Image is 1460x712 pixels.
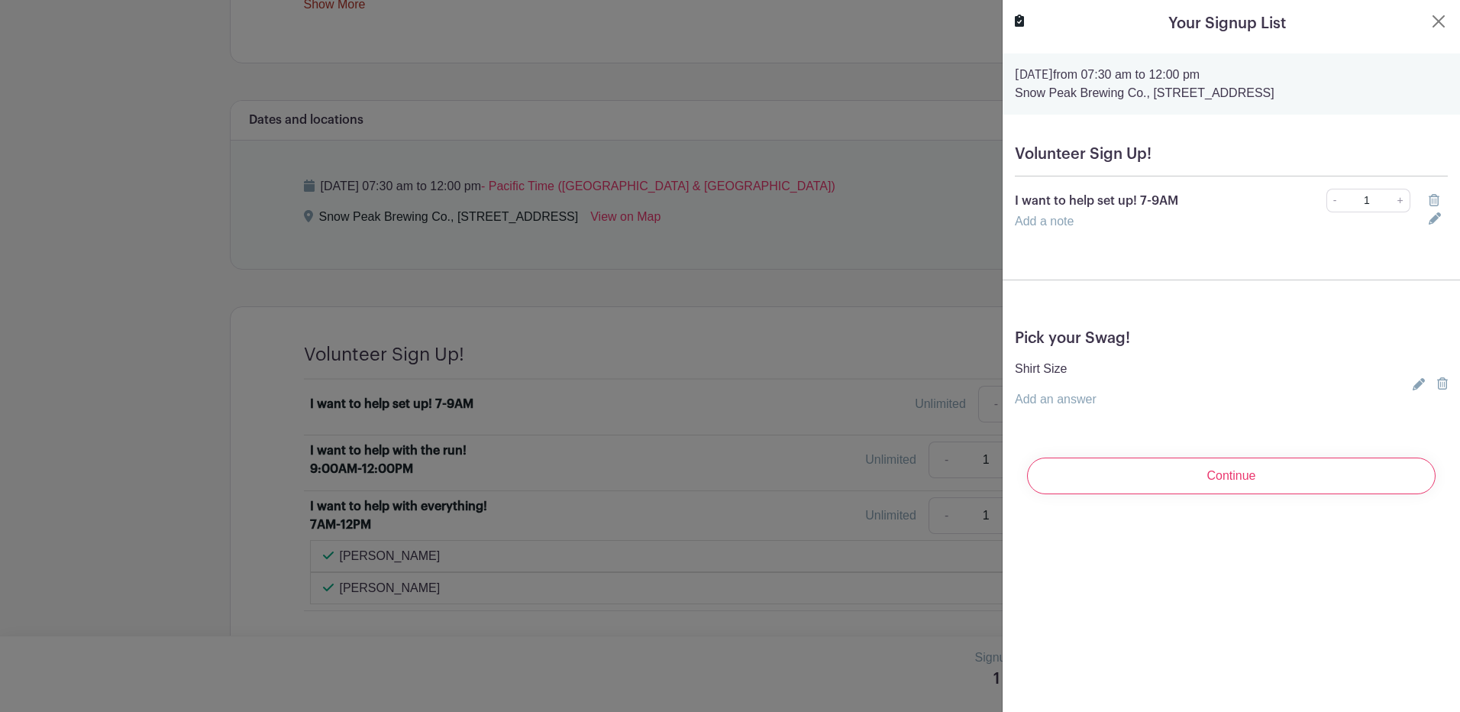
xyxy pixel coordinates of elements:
[1015,84,1448,102] p: Snow Peak Brewing Co., [STREET_ADDRESS]
[1326,189,1343,212] a: -
[1015,215,1074,228] a: Add a note
[1015,192,1260,210] p: I want to help set up! 7-9AM
[1391,189,1410,212] a: +
[1015,66,1448,84] p: from 07:30 am to 12:00 pm
[1015,329,1448,348] h5: Pick your Swag!
[1168,12,1286,35] h5: Your Signup List
[1429,12,1448,31] button: Close
[1015,360,1097,378] p: Shirt Size
[1027,458,1436,494] input: Continue
[1015,393,1097,406] a: Add an answer
[1015,69,1053,81] strong: [DATE]
[1015,145,1448,163] h5: Volunteer Sign Up!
